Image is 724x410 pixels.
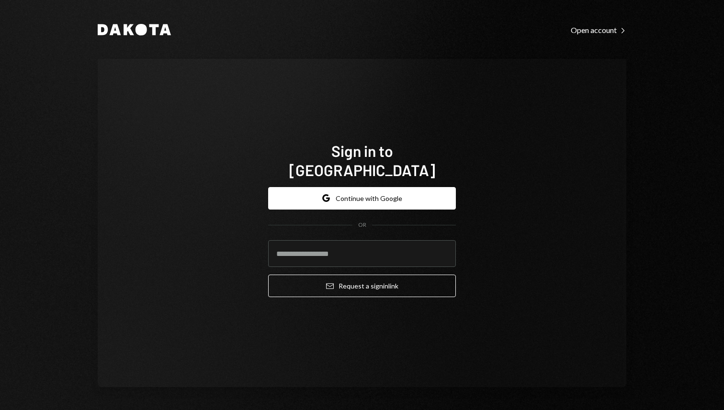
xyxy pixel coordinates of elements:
button: Request a signinlink [268,275,456,297]
button: Continue with Google [268,187,456,210]
div: Open account [571,25,626,35]
div: OR [358,221,366,229]
a: Open account [571,24,626,35]
h1: Sign in to [GEOGRAPHIC_DATA] [268,141,456,179]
